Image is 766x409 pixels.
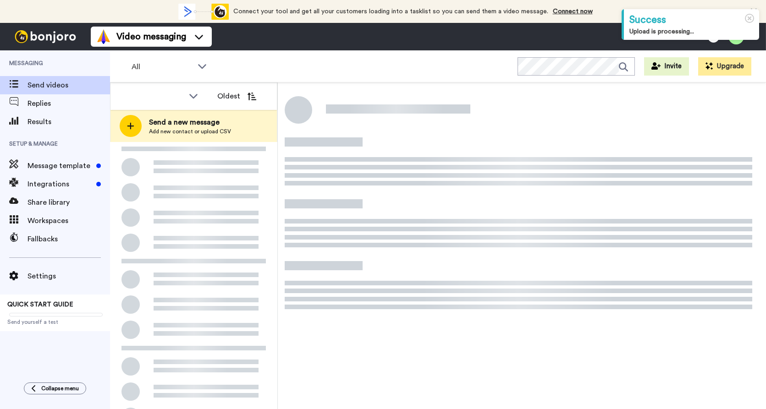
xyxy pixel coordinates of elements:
span: Add new contact or upload CSV [149,128,231,135]
img: bj-logo-header-white.svg [11,30,80,43]
img: vm-color.svg [96,29,111,44]
span: Results [28,116,110,127]
span: Video messaging [116,30,186,43]
span: Workspaces [28,215,110,226]
span: All [132,61,193,72]
span: Collapse menu [41,385,79,392]
span: Send yourself a test [7,318,103,326]
div: Success [629,13,754,27]
span: Share library [28,197,110,208]
button: Collapse menu [24,382,86,394]
span: Fallbacks [28,234,110,245]
div: animation [178,4,229,20]
span: Integrations [28,179,93,190]
span: Message template [28,160,93,171]
span: Send a new message [149,117,231,128]
span: Replies [28,98,110,109]
span: Connect your tool and get all your customers loading into a tasklist so you can send them a video... [233,8,548,15]
div: Upload is processing... [629,27,754,36]
button: Upgrade [698,57,751,76]
a: Connect now [553,8,593,15]
span: QUICK START GUIDE [7,301,73,308]
button: Oldest [210,87,263,105]
span: Settings [28,271,110,282]
span: Send videos [28,80,110,91]
button: Invite [644,57,689,76]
